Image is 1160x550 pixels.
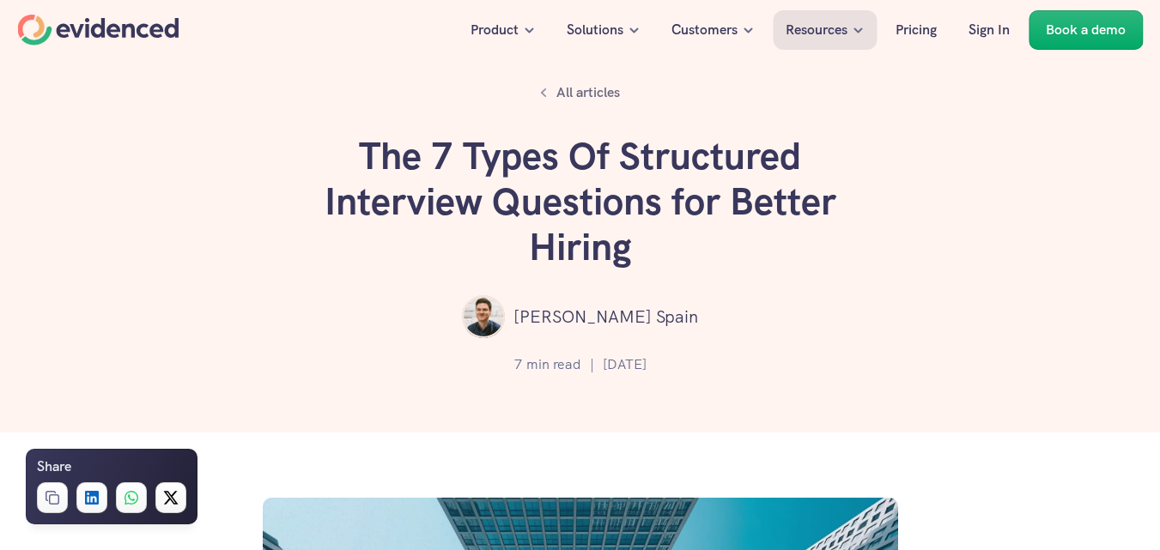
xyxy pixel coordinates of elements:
[590,354,594,376] p: |
[786,19,847,41] p: Resources
[671,19,738,41] p: Customers
[969,19,1010,41] p: Sign In
[513,303,698,330] p: [PERSON_NAME] Spain
[956,10,1023,50] a: Sign In
[567,19,623,41] p: Solutions
[462,295,505,338] img: ""
[603,354,647,376] p: [DATE]
[556,82,620,104] p: All articles
[514,354,522,376] p: 7
[1046,19,1126,41] p: Book a demo
[1029,10,1143,50] a: Book a demo
[883,10,950,50] a: Pricing
[323,134,838,269] h1: The 7 Types Of Structured Interview Questions for Better Hiring
[471,19,519,41] p: Product
[531,77,629,108] a: All articles
[526,354,581,376] p: min read
[17,15,179,45] a: Home
[896,19,937,41] p: Pricing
